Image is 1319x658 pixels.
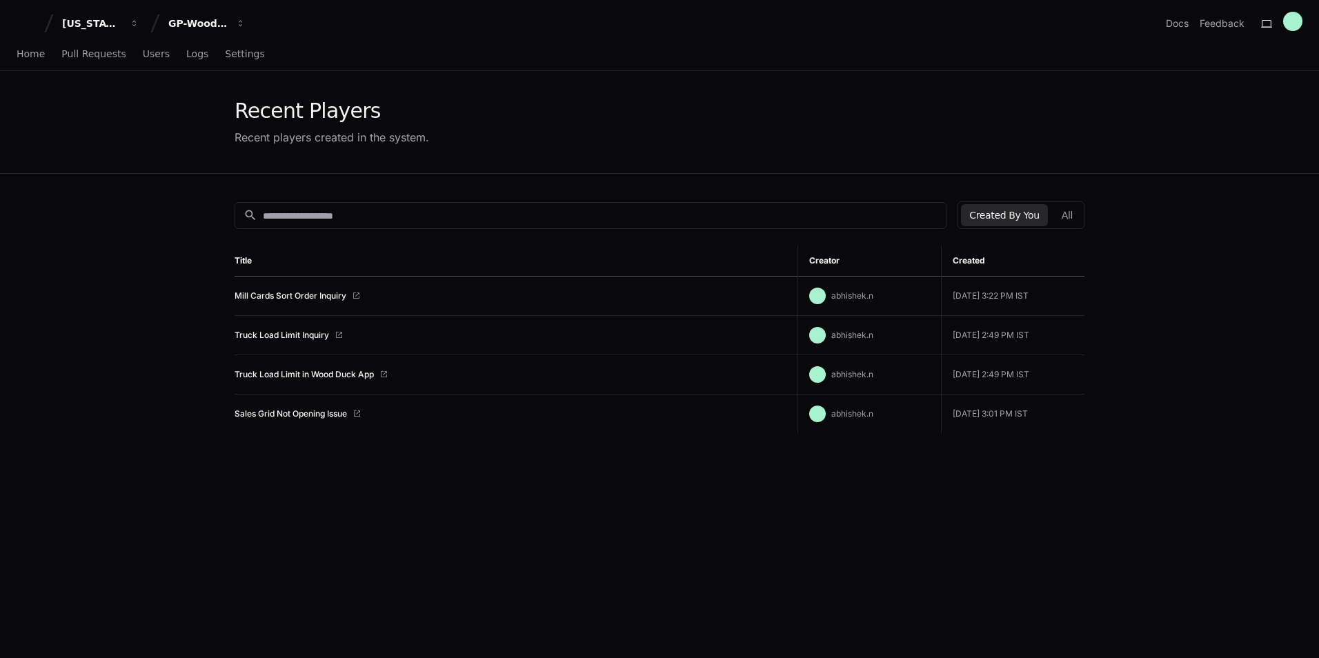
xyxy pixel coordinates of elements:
div: Recent Players [235,99,429,123]
td: [DATE] 3:01 PM IST [941,395,1084,434]
div: GP-WoodDuck 2.0 [168,17,228,30]
button: GP-WoodDuck 2.0 [163,11,251,36]
div: [US_STATE] Pacific [62,17,121,30]
button: All [1053,204,1081,226]
mat-icon: search [244,208,257,222]
a: Truck Load Limit Inquiry [235,330,329,341]
th: Title [235,246,797,277]
a: Docs [1166,17,1189,30]
a: Sales Grid Not Opening Issue [235,408,347,419]
td: [DATE] 3:22 PM IST [941,277,1084,316]
a: Home [17,39,45,70]
span: Home [17,50,45,58]
a: Mill Cards Sort Order Inquiry [235,290,346,301]
div: Recent players created in the system. [235,129,429,146]
th: Created [941,246,1084,277]
span: abhishek.n [831,408,873,419]
span: Users [143,50,170,58]
span: abhishek.n [831,330,873,340]
a: Users [143,39,170,70]
a: Settings [225,39,264,70]
button: [US_STATE] Pacific [57,11,145,36]
button: Created By You [961,204,1047,226]
td: [DATE] 2:49 PM IST [941,355,1084,395]
span: Pull Requests [61,50,126,58]
th: Creator [797,246,941,277]
span: abhishek.n [831,290,873,301]
a: Truck Load Limit in Wood Duck App [235,369,374,380]
a: Pull Requests [61,39,126,70]
span: Settings [225,50,264,58]
td: [DATE] 2:49 PM IST [941,316,1084,355]
a: Logs [186,39,208,70]
span: Logs [186,50,208,58]
button: Feedback [1200,17,1244,30]
span: abhishek.n [831,369,873,379]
